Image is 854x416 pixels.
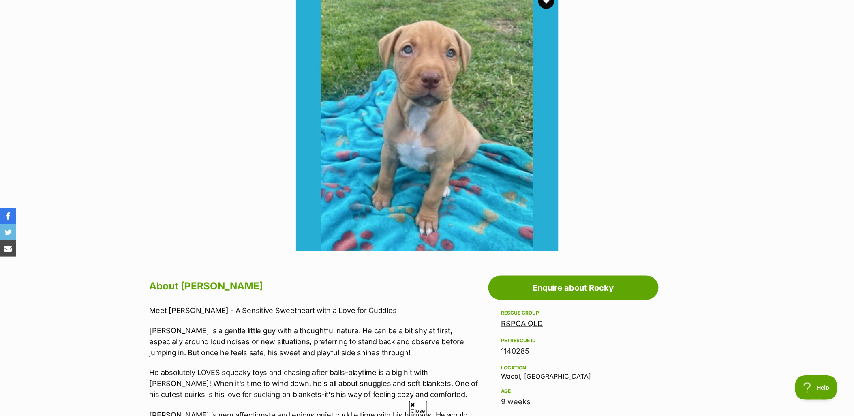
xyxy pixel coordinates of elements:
div: Age [501,388,646,395]
iframe: Help Scout Beacon - Open [795,375,838,400]
h2: About [PERSON_NAME] [150,277,484,295]
p: Meet [PERSON_NAME] - A Sensitive Sweetheart with a Love for Cuddles [150,305,484,316]
a: Enquire about Rocky [488,276,659,300]
p: He absolutely LOVES squeaky toys and chasing after balls-playtime is a big hit with [PERSON_NAME]... [150,367,484,400]
p: [PERSON_NAME] is a gentle little guy with a thoughtful nature. He can be a bit shy at first, espe... [150,325,484,358]
a: RSPCA QLD [501,319,543,328]
div: 9 weeks [501,397,646,408]
span: Close [409,401,427,415]
div: Wacol, [GEOGRAPHIC_DATA] [501,363,646,380]
div: Location [501,365,646,371]
div: 1140285 [501,345,646,357]
div: PetRescue ID [501,337,646,344]
div: Rescue group [501,310,646,316]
